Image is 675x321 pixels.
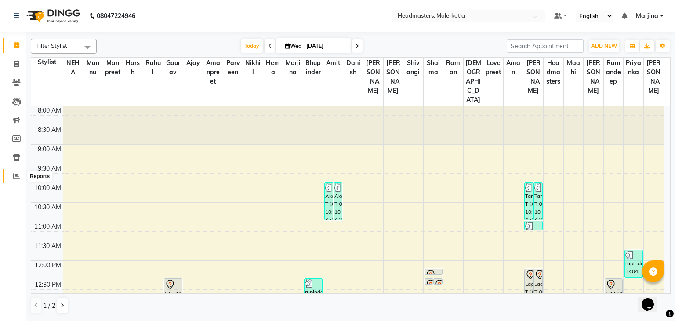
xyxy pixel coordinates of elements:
div: rupinder, TK04, 12:30 PM-01:15 PM, BD - Blow dry [305,279,322,306]
div: 9:30 AM [36,164,63,173]
div: [PERSON_NAME], TK06, 12:15 PM-12:25 PM, WX-FA-RC - Waxing Full Arms - Premium [425,269,442,274]
span: parveen [223,58,243,78]
span: Bhupinder [303,58,323,78]
span: Nikhil [243,58,263,78]
span: Rahul [143,58,163,78]
div: Tanish, TK02, 10:00 AM-11:00 AM, HCGD - Hair Cut by Creative Director [534,183,542,220]
span: Filter Stylist [36,42,67,49]
span: Marjina [283,58,303,78]
div: 8:30 AM [36,125,63,135]
div: Lagan, TK05, 12:15 PM-01:00 PM, HCGD - Hair Cut by Creative Director [534,269,542,297]
div: 9:00 AM [36,145,63,154]
span: Mannu [83,58,103,78]
iframe: chat widget [638,286,666,312]
input: 2025-09-03 [304,40,348,53]
img: logo [22,4,83,28]
div: Akashveer, TK01, 10:00 AM-11:00 AM, BRD - Beard [325,183,333,220]
div: 11:00 AM [33,222,63,231]
div: Reports [28,171,52,182]
span: 1 / 2 [43,301,55,310]
span: Ajay [183,58,203,69]
div: Stylist [31,58,63,67]
span: Manpreet [103,58,123,78]
span: Harsh [123,58,143,78]
div: 10:30 AM [33,203,63,212]
div: 12:30 PM [33,280,63,289]
div: 8:00 AM [36,106,63,115]
div: [PERSON_NAME], TK06, 12:30 PM-01:15 PM, HCL - Hair Cut by Senior Hair Stylist [164,279,181,306]
span: Gaurav [163,58,183,78]
span: Hema [263,58,283,78]
div: Tanish, TK02, 10:00 AM-11:00 AM, BRD - Beard [525,183,533,220]
span: Priyanka [624,58,643,78]
div: 11:30 AM [33,241,63,251]
span: Ramandeep [604,58,624,87]
span: [PERSON_NAME] [384,58,403,96]
span: Danish [343,58,363,78]
div: [PERSON_NAME], TK06, 12:30 PM-12:35 PM, WX-UA-RC - Waxing Under Arms - Premium [434,279,442,284]
button: ADD NEW [589,40,619,52]
span: Wed [283,43,304,49]
input: Search Appointment [507,39,584,53]
span: Aman [504,58,523,78]
span: [PERSON_NAME] [644,58,664,96]
span: ADD NEW [591,43,617,49]
div: rupinder, TK04, 11:45 AM-12:30 PM, NL-EXT - Gel/Acrylic Extension [625,250,642,277]
span: Maahi [564,58,584,78]
span: [PERSON_NAME] [584,58,603,96]
div: 10:00 AM [33,183,63,193]
span: Shivangi [403,58,423,78]
span: Lovepreet [483,58,503,78]
span: [PERSON_NAME] [523,58,543,96]
span: [DEMOGRAPHIC_DATA] [464,58,483,106]
div: [PERSON_NAME], TK06, 12:30 PM-01:15 PM, HCL - Hair Cut by Senior Hair Stylist [605,279,622,306]
div: Lagan, TK05, 12:15 PM-01:00 PM, BRD - Beard [525,269,533,297]
span: Today [241,39,263,53]
span: Headmasters [544,58,563,87]
span: Shaima [424,58,443,78]
div: Akashveer, TK01, 10:00 AM-11:00 AM, HCG - Hair Cut by Senior Hair Stylist [334,183,342,220]
span: Amit [323,58,343,69]
div: Tanish, TK02, 11:00 AM-11:15 AM, TH-FF - Threading Full face [525,221,542,230]
span: NEHA [63,58,83,78]
span: Marjina [636,11,658,21]
span: Raman [443,58,463,78]
span: Amanpreet [203,58,223,87]
div: [PERSON_NAME], TK06, 12:30 PM-12:40 PM, WX-[PERSON_NAME] - Waxing Half Legs - Premium [425,279,433,284]
b: 08047224946 [97,4,135,28]
div: 12:00 PM [33,261,63,270]
span: [PERSON_NAME] [363,58,383,96]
